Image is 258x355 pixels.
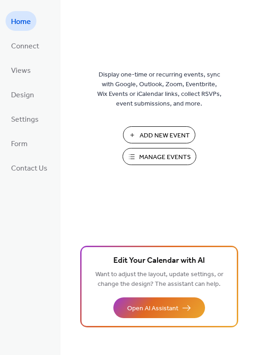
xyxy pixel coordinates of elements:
a: Views [6,60,36,80]
span: Home [11,15,31,29]
button: Add New Event [123,126,195,143]
a: Design [6,84,40,104]
span: Form [11,137,28,151]
a: Contact Us [6,158,53,177]
span: Want to adjust the layout, update settings, or change the design? The assistant can help. [95,268,223,290]
span: Add New Event [140,131,190,141]
a: Home [6,11,36,31]
span: Connect [11,39,39,53]
span: Settings [11,112,39,127]
button: Open AI Assistant [113,297,205,318]
a: Settings [6,109,44,129]
span: Display one-time or recurring events, sync with Google, Outlook, Zoom, Eventbrite, Wix Events or ... [97,70,222,109]
span: Views [11,64,31,78]
span: Manage Events [139,153,191,162]
span: Design [11,88,34,102]
a: Form [6,133,33,153]
span: Open AI Assistant [127,304,178,314]
button: Manage Events [123,148,196,165]
span: Edit Your Calendar with AI [113,254,205,267]
a: Connect [6,35,45,55]
span: Contact Us [11,161,47,176]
